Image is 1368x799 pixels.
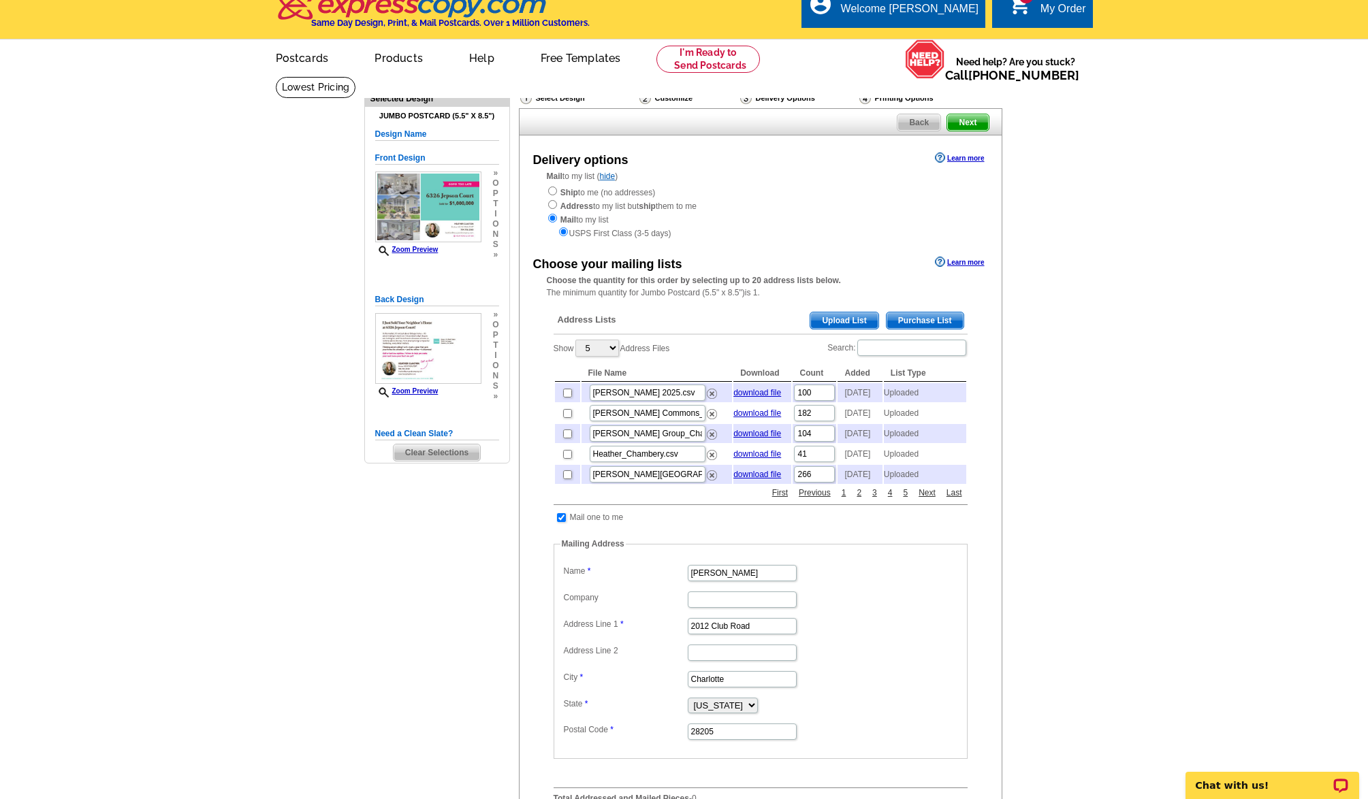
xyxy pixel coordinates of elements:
[733,365,791,382] th: Download
[519,41,643,73] a: Free Templates
[254,41,351,73] a: Postcards
[869,487,880,499] a: 3
[547,172,562,181] strong: Mail
[564,698,686,710] label: State
[375,387,439,395] a: Zoom Preview
[884,365,966,382] th: List Type
[311,18,590,28] h4: Same Day Design, Print, & Mail Postcards. Over 1 Million Customers.
[547,276,841,285] strong: Choose the quantity for this order by selecting up to 20 address lists below.
[968,68,1079,82] a: [PHONE_NUMBER]
[492,219,498,229] span: o
[733,449,781,459] a: download file
[560,201,593,211] strong: Address
[887,312,964,329] span: Purchase List
[554,338,670,358] label: Show Address Files
[375,427,499,440] h5: Need a Clean Slate?
[793,365,836,382] th: Count
[564,618,686,630] label: Address Line 1
[638,91,739,105] div: Customize
[858,91,979,105] div: Printing Options
[492,168,498,178] span: »
[1008,1,1086,18] a: 1 shopping_cart My Order
[492,381,498,391] span: s
[492,178,498,189] span: o
[945,68,1079,82] span: Call
[947,114,988,131] span: Next
[375,313,481,384] img: small-thumb.jpg
[353,41,445,73] a: Products
[884,424,966,443] td: Uploaded
[707,386,717,395] a: Remove this list
[905,39,945,79] img: help
[707,429,717,440] img: delete.png
[1040,3,1086,22] div: My Order
[897,114,941,131] a: Back
[857,340,966,356] input: Search:
[520,274,1002,299] div: The minimum quantity for Jumbo Postcard (5.5" x 8.5")is 1.
[375,172,481,242] img: small-thumb.jpg
[492,340,498,350] span: t
[707,427,717,436] a: Remove this list
[492,330,498,340] span: p
[935,257,984,267] a: Learn more
[885,487,896,499] a: 4
[639,92,651,104] img: Customize
[520,92,532,104] img: Select Design
[838,465,882,484] td: [DATE]
[375,128,499,141] h5: Design Name
[492,209,498,219] span: i
[945,55,1086,82] span: Need help? Are you stuck?
[733,470,781,479] a: download file
[1177,756,1368,799] iframe: LiveChat chat widget
[884,444,966,463] td: Uploaded
[733,429,781,438] a: download file
[943,487,966,499] a: Last
[838,444,882,463] td: [DATE]
[560,188,578,197] strong: Ship
[365,92,509,105] div: Selected Design
[492,229,498,240] span: n
[533,255,682,274] div: Choose your mailing lists
[739,91,858,108] div: Delivery Options
[707,447,717,457] a: Remove this list
[447,41,516,73] a: Help
[492,361,498,371] span: o
[838,383,882,402] td: [DATE]
[884,404,966,423] td: Uploaded
[707,450,717,460] img: delete.png
[492,310,498,320] span: »
[733,388,781,397] a: download file
[639,201,656,211] strong: ship
[564,565,686,577] label: Name
[733,408,781,418] a: download file
[897,114,940,131] span: Back
[795,487,834,499] a: Previous
[533,151,629,169] div: Delivery options
[547,185,974,240] div: to me (no addresses) to my list but them to me to my list
[492,350,498,361] span: i
[838,487,850,499] a: 1
[276,2,590,28] a: Same Day Design, Print, & Mail Postcards. Over 1 Million Customers.
[853,487,865,499] a: 2
[935,152,984,163] a: Learn more
[375,293,499,306] h5: Back Design
[564,671,686,683] label: City
[558,314,616,326] span: Address Lists
[564,591,686,604] label: Company
[838,424,882,443] td: [DATE]
[547,226,974,240] div: USPS First Class (3-5 days)
[884,465,966,484] td: Uploaded
[520,170,1002,240] div: to my list ( )
[600,172,616,181] a: hide
[492,240,498,250] span: s
[560,215,576,225] strong: Mail
[915,487,939,499] a: Next
[900,487,911,499] a: 5
[769,487,791,499] a: First
[492,189,498,199] span: p
[838,404,882,423] td: [DATE]
[375,152,499,165] h5: Front Design
[884,383,966,402] td: Uploaded
[492,250,498,260] span: »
